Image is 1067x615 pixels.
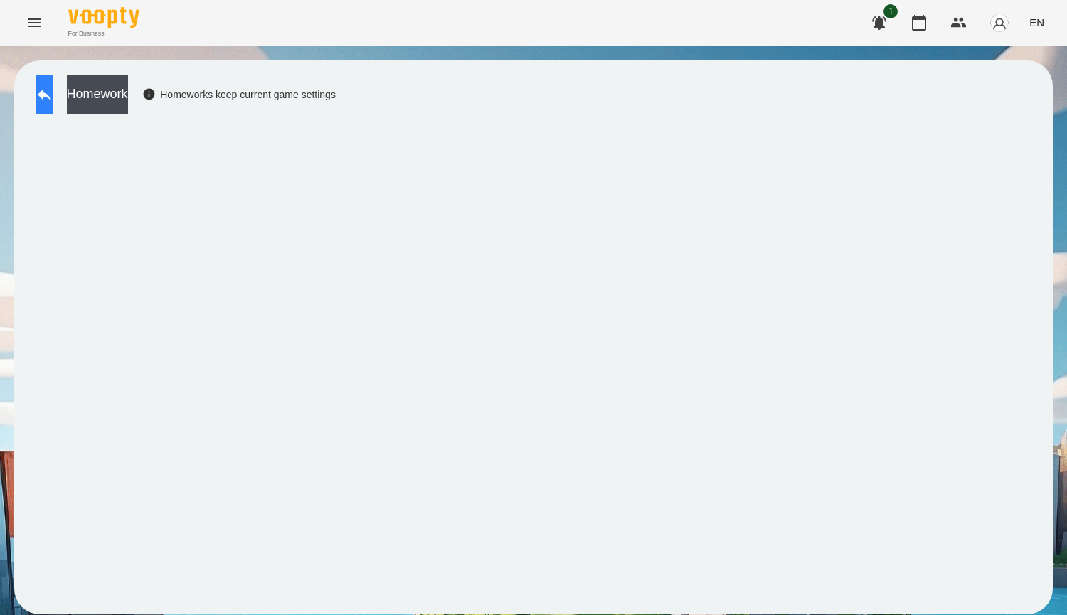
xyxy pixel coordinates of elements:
button: EN [1024,9,1050,36]
img: avatar_s.png [989,13,1009,33]
img: Voopty Logo [68,7,139,28]
span: EN [1029,15,1044,30]
button: Menu [17,6,51,40]
span: 1 [883,4,898,18]
span: For Business [68,29,139,38]
button: Homework [67,75,128,114]
div: Homeworks keep current game settings [142,87,336,102]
